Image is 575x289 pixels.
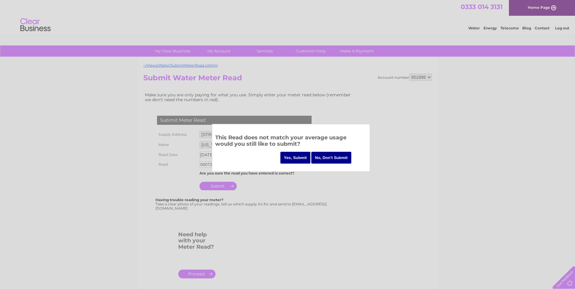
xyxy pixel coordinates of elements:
[500,26,519,30] a: Telecoms
[555,26,569,30] a: Log out
[522,26,531,30] a: Blog
[280,152,311,164] input: Yes, Submit
[535,26,550,30] a: Contact
[461,3,503,11] a: 0333 014 3131
[145,3,431,29] div: Clear Business is a trading name of Verastar Limited (registered in [GEOGRAPHIC_DATA] No. 3667643...
[483,26,497,30] a: Energy
[468,26,480,30] a: Water
[311,152,351,164] input: No, Don't Submit
[215,133,367,150] h3: This Read does not match your average usage would you still like to submit?
[20,16,51,34] img: logo.png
